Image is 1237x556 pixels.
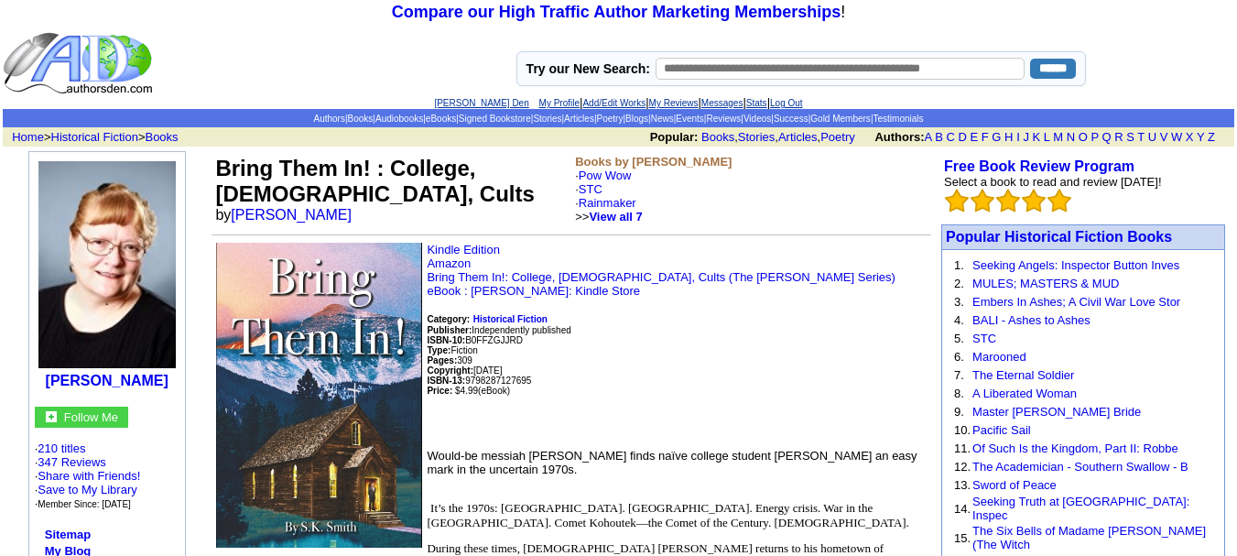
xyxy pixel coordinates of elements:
[3,31,157,95] img: logo_ad.gif
[874,130,924,144] b: Authors:
[954,502,971,516] font: 14.
[946,130,954,144] a: C
[427,270,895,298] a: Bring Them In!: College, [DEMOGRAPHIC_DATA], Cults (The [PERSON_NAME] Series) eBook : [PERSON_NAM...
[434,95,802,109] font: | | | | |
[427,335,465,345] b: ISBN-10:
[46,373,168,388] a: [PERSON_NAME]
[426,114,456,124] a: eBooks
[575,155,732,169] b: Books by [PERSON_NAME]
[1137,130,1145,144] a: T
[972,295,1180,309] a: Embers In Ashes; A Civil War Love Stor
[1023,130,1029,144] a: J
[954,387,964,400] font: 8.
[45,528,92,541] a: Sitemap
[539,98,580,108] a: My Profile
[216,243,422,548] img: See larger image
[701,130,734,144] a: Books
[649,98,699,108] a: My Reviews
[1091,130,1098,144] a: P
[434,98,528,108] a: [PERSON_NAME] Den
[575,182,642,223] font: ·
[459,114,531,124] a: Signed Bookstore
[473,311,548,325] a: Historical Fiction
[1004,130,1013,144] a: H
[1208,130,1215,144] a: Z
[651,114,674,124] a: News
[473,314,548,324] b: Historical Fiction
[954,332,964,345] font: 5.
[944,175,1162,189] font: Select a book to read and review [DATE]!
[145,130,178,144] a: Books
[972,277,1119,290] a: MULES; MASTERS & MUD
[778,130,818,144] a: Articles
[589,210,642,223] b: View all 7
[1033,130,1041,144] a: K
[38,455,105,469] a: 347 Reviews
[579,196,636,210] a: Rainmaker
[348,114,374,124] a: Books
[597,114,624,124] a: Poetry
[946,229,1172,245] a: Popular Historical Fiction Books
[1186,130,1194,144] a: X
[820,130,855,144] a: Poetry
[954,405,964,419] font: 9.
[575,169,642,223] font: ·
[427,416,884,434] iframe: fb:like Facebook Social Plugin
[473,365,502,376] font: [DATE]
[427,365,473,376] font: Copyright:
[427,314,470,324] b: Category:
[743,114,771,124] a: Videos
[38,499,131,509] font: Member Since: [DATE]
[427,386,452,396] b: Price:
[427,376,465,386] b: ISBN-13:
[231,207,352,223] a: [PERSON_NAME]
[774,114,808,124] a: Success
[954,423,971,437] font: 10.
[64,410,118,424] font: Follow Me
[582,98,646,108] a: Add/Edit Works
[972,368,1074,382] a: The Eternal Soldier
[392,3,845,21] font: !
[954,478,971,492] font: 13.
[944,158,1134,174] a: Free Book Review Program
[972,524,1206,551] a: The Six Bells of Madame [PERSON_NAME] (The Witch
[38,442,85,455] a: 210 titles
[1067,130,1075,144] a: N
[650,130,699,144] b: Popular:
[38,469,140,483] a: Share with Friends!
[38,161,176,368] img: 88927.jpg
[746,98,767,108] a: Stats
[564,114,594,124] a: Articles
[427,325,472,335] b: Publisher:
[375,114,423,124] a: Audiobooks
[35,442,141,510] font: · ·
[1047,189,1071,213] img: bigemptystars.png
[392,3,841,21] a: Compare our High Traffic Author Marketing Memberships
[954,531,971,545] font: 15.
[579,169,632,182] a: Pow Wow
[954,442,971,455] font: 11.
[427,243,500,256] a: Kindle Edition
[954,350,964,364] font: 6.
[533,114,561,124] a: Stories
[427,449,917,476] font: Would-be messiah [PERSON_NAME] finds naïve college student [PERSON_NAME] an easy mark in the unce...
[1197,130,1204,144] a: Y
[810,114,871,124] a: Gold Members
[873,114,923,124] a: Testimonials
[575,210,642,223] font: >>
[954,295,964,309] font: 3.
[575,196,642,223] font: ·
[972,460,1188,474] a: The Academician - Southern Swallow - B
[954,258,964,272] font: 1.
[954,368,964,382] font: 7.
[972,423,1031,437] a: Pacific Sail
[970,130,978,144] a: E
[1101,130,1111,144] a: Q
[935,130,943,144] a: B
[958,130,966,144] a: D
[215,207,364,223] font: by
[427,501,908,529] span: It’s the 1970s: [GEOGRAPHIC_DATA]. [GEOGRAPHIC_DATA]. Energy crisis. War in the [GEOGRAPHIC_DATA]...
